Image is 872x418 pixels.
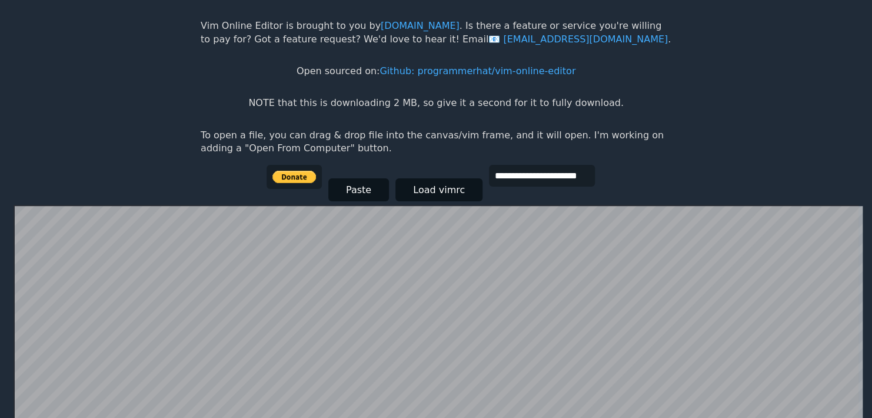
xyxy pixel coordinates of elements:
button: Load vimrc [395,178,482,201]
p: To open a file, you can drag & drop file into the canvas/vim frame, and it will open. I'm working... [201,129,671,155]
p: Vim Online Editor is brought to you by . Is there a feature or service you're willing to pay for?... [201,19,671,46]
button: Paste [328,178,389,201]
a: [DOMAIN_NAME] [381,20,460,31]
a: Github: programmerhat/vim-online-editor [380,65,575,77]
p: Open sourced on: [297,65,575,78]
a: [EMAIL_ADDRESS][DOMAIN_NAME] [488,34,668,45]
p: NOTE that this is downloading 2 MB, so give it a second for it to fully download. [248,97,623,110]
